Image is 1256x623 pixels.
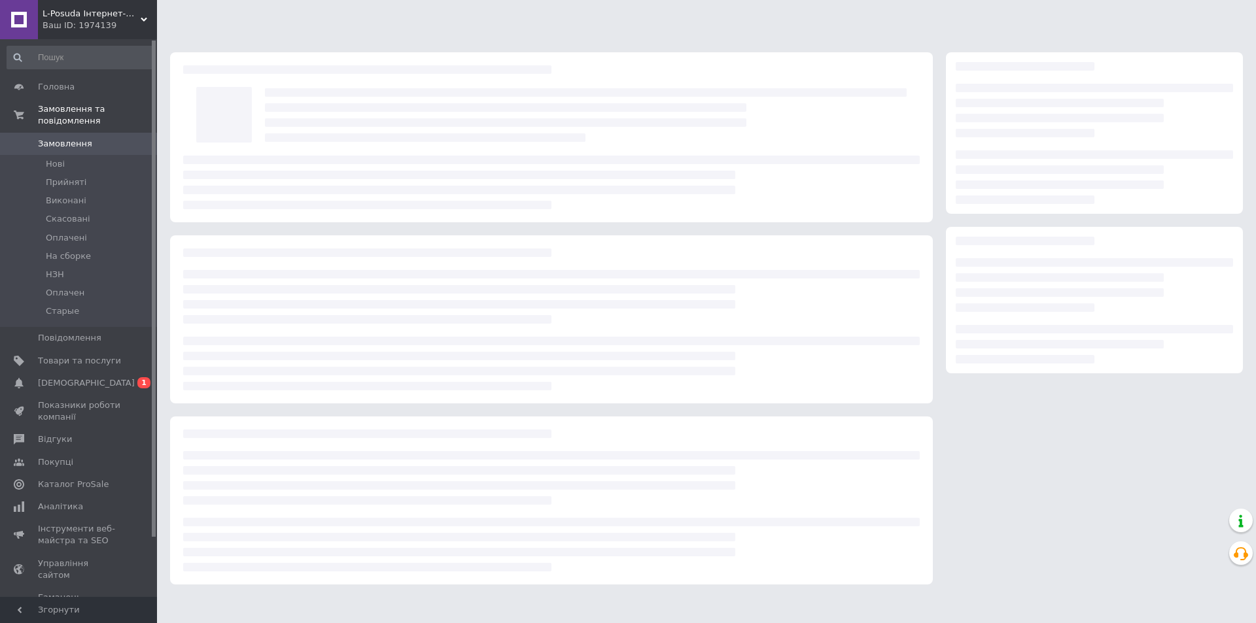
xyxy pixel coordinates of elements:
span: Покупці [38,456,73,468]
span: [DEMOGRAPHIC_DATA] [38,377,135,389]
span: Прийняті [46,177,86,188]
span: На сборке [46,250,91,262]
span: 1 [137,377,150,388]
span: Оплачен [46,287,84,299]
span: Показники роботи компанії [38,399,121,423]
span: Каталог ProSale [38,479,109,490]
div: Ваш ID: 1974139 [43,20,157,31]
span: Нові [46,158,65,170]
span: L-Posuda Інтернет-магазин посуду та декору [43,8,141,20]
span: Повідомлення [38,332,101,344]
span: Управління сайтом [38,558,121,581]
span: Замовлення та повідомлення [38,103,157,127]
span: Старые [46,305,79,317]
span: Товари та послуги [38,355,121,367]
span: Головна [38,81,75,93]
span: Гаманець компанії [38,592,121,615]
span: Оплачені [46,232,87,244]
span: Виконані [46,195,86,207]
span: Відгуки [38,433,72,445]
span: НЗН [46,269,64,280]
span: Інструменти веб-майстра та SEO [38,523,121,547]
input: Пошук [7,46,154,69]
span: Скасовані [46,213,90,225]
span: Замовлення [38,138,92,150]
span: Аналітика [38,501,83,513]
